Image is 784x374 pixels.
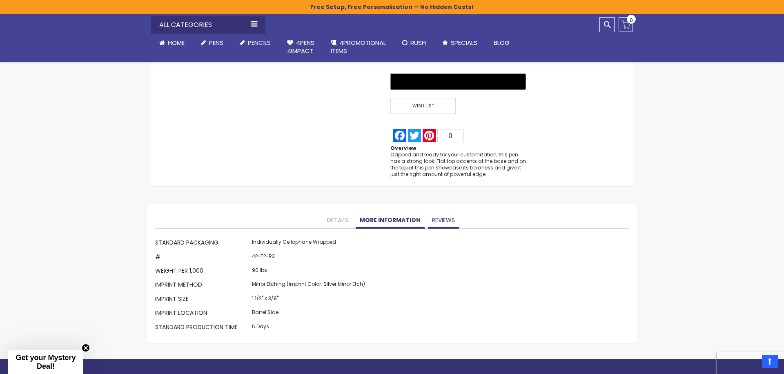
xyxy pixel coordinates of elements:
[356,212,425,229] a: More Information
[467,79,478,85] text: ••••••
[232,34,279,52] a: Pencils
[248,38,271,47] span: Pencils
[16,354,76,370] span: Get your Mystery Deal!
[494,38,510,47] span: Blog
[250,237,367,251] td: Individually Cellophane Wrapped
[619,17,633,31] a: 0
[428,212,459,229] a: Reviews
[250,307,367,321] td: Barrel Side
[155,307,250,321] th: Imprint Location
[250,251,367,265] td: 4P-TP-R3
[449,132,452,139] span: 0
[331,38,386,55] span: 4PROMOTIONAL ITEMS
[390,151,526,178] div: Capped and ready for your customization, this pen has a strong look. Flat top accents at the base...
[407,129,422,142] a: Twitter
[287,38,314,55] span: 4Pens 4impact
[323,34,394,60] a: 4PROMOTIONALITEMS
[193,34,232,52] a: Pens
[323,212,352,229] a: Details
[250,321,367,335] td: 5 Days
[392,129,407,142] a: Facebook
[8,350,83,374] div: Get your Mystery Deal!Close teaser
[250,293,367,307] td: 1 1/2" x 3/8"
[250,265,367,279] td: 90 lbs.
[451,38,477,47] span: Specials
[434,34,486,52] a: Specials
[486,34,518,52] a: Blog
[155,279,250,293] th: Imprint Method
[155,293,250,307] th: Imprint Size
[717,352,784,374] iframe: Google Customer Reviews
[168,38,185,47] span: Home
[82,344,90,352] button: Close teaser
[422,129,464,142] a: Pinterest0
[155,251,250,265] th: #
[155,265,250,279] th: Weight per 1,000
[151,16,265,34] div: All Categories
[151,34,193,52] a: Home
[390,145,416,151] strong: Overview
[279,34,323,60] a: 4Pens4impact
[410,38,426,47] span: Rush
[250,279,367,293] td: Mirror Etching (imprint Color: Silver Mirror Etch)
[390,98,458,114] a: Wish List
[394,34,434,52] a: Rush
[630,16,633,24] span: 0
[209,38,223,47] span: Pens
[390,73,526,90] button: Buy with GPay
[155,321,250,335] th: Standard Production Time
[155,237,250,251] th: Standard Packaging
[390,98,456,114] span: Wish List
